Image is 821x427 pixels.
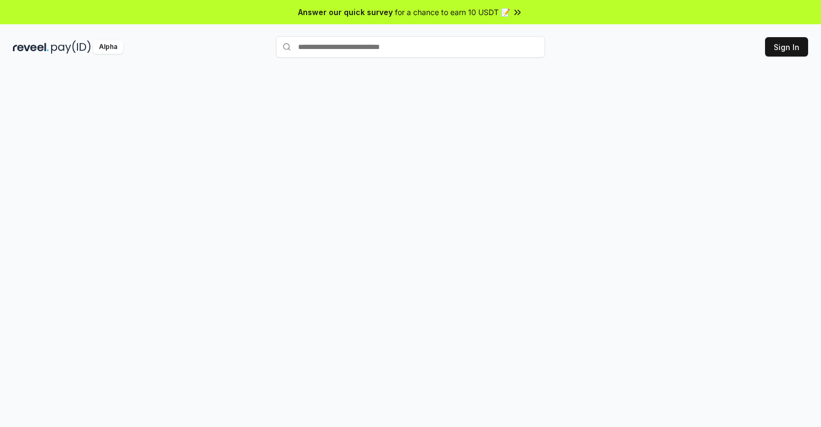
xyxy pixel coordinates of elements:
[51,40,91,54] img: pay_id
[298,6,393,18] span: Answer our quick survey
[395,6,510,18] span: for a chance to earn 10 USDT 📝
[765,37,808,57] button: Sign In
[13,40,49,54] img: reveel_dark
[93,40,123,54] div: Alpha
